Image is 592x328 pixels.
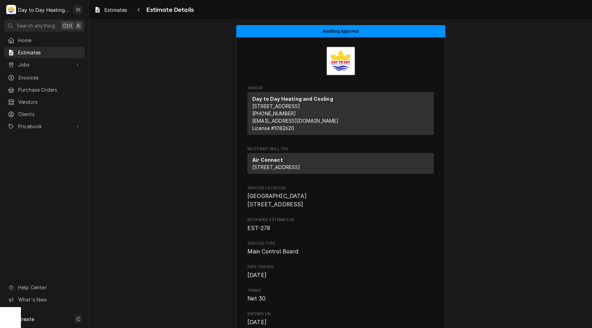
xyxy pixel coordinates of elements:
[18,316,34,322] span: Create
[247,247,434,256] span: Service Type
[252,118,338,124] a: [EMAIL_ADDRESS][DOMAIN_NAME]
[73,5,83,15] div: SS
[4,20,85,32] button: Search anythingCtrlK
[247,311,434,326] div: Expires On
[252,110,296,116] a: [PHONE_NUMBER]
[77,22,80,29] span: K
[18,123,71,130] span: Pricebook
[247,85,434,138] div: Estimate Sender
[247,225,270,231] span: EST-278
[247,248,298,255] span: Main Control Board
[4,47,85,58] a: Estimates
[105,6,127,14] span: Estimates
[247,241,434,246] span: Service Type
[247,264,434,279] div: Date Issued
[144,5,194,15] span: Estimate Details
[247,92,434,135] div: Sender
[4,294,85,305] a: Go to What's New
[6,5,16,15] div: Day to Day Heating and Cooling's Avatar
[247,85,434,91] span: Sender
[4,59,85,70] a: Go to Jobs
[247,272,267,279] span: [DATE]
[18,296,80,303] span: What's New
[73,5,83,15] div: Shaun Smith's Avatar
[247,192,434,208] span: Service Location
[63,22,72,29] span: Ctrl
[247,264,434,270] span: Date Issued
[252,125,294,131] span: License # 1082620
[252,164,300,170] span: [STREET_ADDRESS]
[18,49,81,56] span: Estimates
[247,146,434,177] div: Estimate Recipient
[247,193,307,208] span: [GEOGRAPHIC_DATA] [STREET_ADDRESS]
[17,22,55,29] span: Search anything
[247,318,434,327] span: Expires On
[236,25,445,37] div: Status
[4,96,85,108] a: Vendors
[4,121,85,132] a: Go to Pricebook
[247,295,434,303] span: Terms
[77,315,80,323] span: C
[247,288,434,303] div: Terms
[247,311,434,317] span: Expires On
[247,217,434,232] div: Roopairs Estimate ID
[4,35,85,46] a: Home
[247,153,434,177] div: Recipient (Bill To)
[247,241,434,256] div: Service Type
[247,295,266,302] span: Net 30
[18,98,81,106] span: Vendors
[247,217,434,223] span: Roopairs Estimate ID
[18,61,71,68] span: Jobs
[252,96,333,102] strong: Day to Day Heating and Cooling
[18,86,81,93] span: Purchase Orders
[18,284,80,291] span: Help Center
[247,185,434,209] div: Service Location
[252,157,283,163] strong: Air Connect
[4,108,85,120] a: Clients
[247,288,434,293] span: Terms
[4,72,85,83] a: Invoices
[133,4,144,15] button: Navigate back
[18,6,69,14] div: Day to Day Heating and Cooling
[252,103,300,109] span: [STREET_ADDRESS]
[247,185,434,191] span: Service Location
[247,224,434,232] span: Roopairs Estimate ID
[247,92,434,138] div: Sender
[247,319,267,326] span: [DATE]
[4,84,85,96] a: Purchase Orders
[6,5,16,15] div: D
[247,153,434,174] div: Recipient (Bill To)
[4,282,85,293] a: Go to Help Center
[247,146,434,152] span: Recipient (Bill To)
[18,110,81,118] span: Clients
[91,4,130,16] a: Estimates
[18,74,81,81] span: Invoices
[326,46,355,76] img: Logo
[247,271,434,280] span: Date Issued
[323,29,359,33] span: Awaiting Approval
[18,37,81,44] span: Home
